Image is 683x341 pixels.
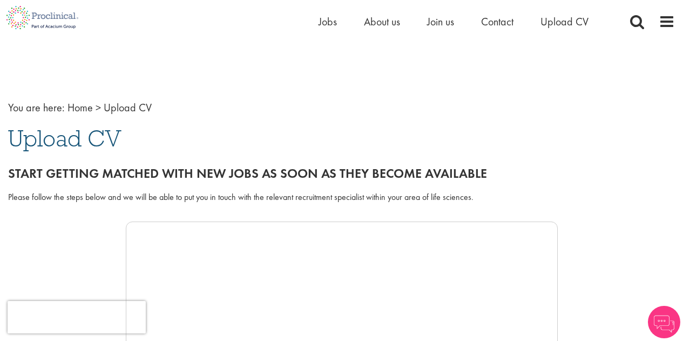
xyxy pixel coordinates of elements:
[8,101,65,115] span: You are here:
[427,15,454,29] a: Join us
[96,101,101,115] span: >
[481,15,513,29] a: Contact
[104,101,152,115] span: Upload CV
[8,191,675,204] div: Please follow the steps below and we will be able to put you in touch with the relevant recruitme...
[67,101,93,115] a: breadcrumb link
[319,15,337,29] a: Jobs
[540,15,589,29] a: Upload CV
[8,301,146,333] iframe: reCAPTCHA
[648,306,680,338] img: Chatbot
[8,166,675,180] h2: Start getting matched with new jobs as soon as they become available
[364,15,400,29] a: About us
[8,124,121,153] span: Upload CV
